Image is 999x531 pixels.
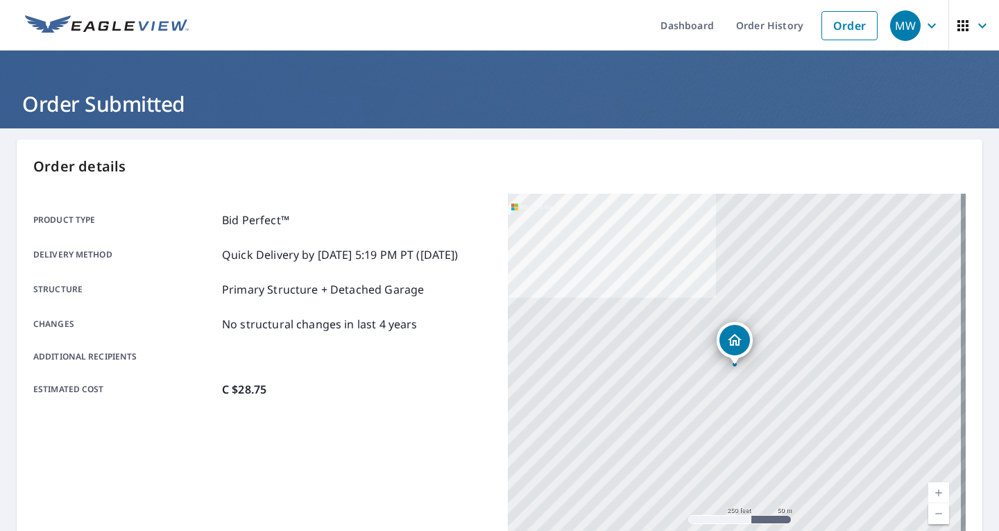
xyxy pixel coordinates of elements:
[17,90,982,118] h1: Order Submitted
[222,381,266,398] p: C $28.75
[33,281,216,298] p: Structure
[33,351,216,363] p: Additional recipients
[222,281,424,298] p: Primary Structure + Detached Garage
[717,322,753,365] div: Dropped pin, building 1, Residential property, 4944 3 ARGYLE NS B0W1W0
[928,482,949,503] a: Current Level 17, Zoom In
[25,15,189,36] img: EV Logo
[33,212,216,228] p: Product type
[33,156,966,177] p: Order details
[821,11,878,40] a: Order
[222,246,459,263] p: Quick Delivery by [DATE] 5:19 PM PT ([DATE])
[33,316,216,332] p: Changes
[928,503,949,524] a: Current Level 17, Zoom Out
[33,381,216,398] p: Estimated cost
[890,10,921,41] div: MW
[222,212,289,228] p: Bid Perfect™
[33,246,216,263] p: Delivery method
[222,316,418,332] p: No structural changes in last 4 years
